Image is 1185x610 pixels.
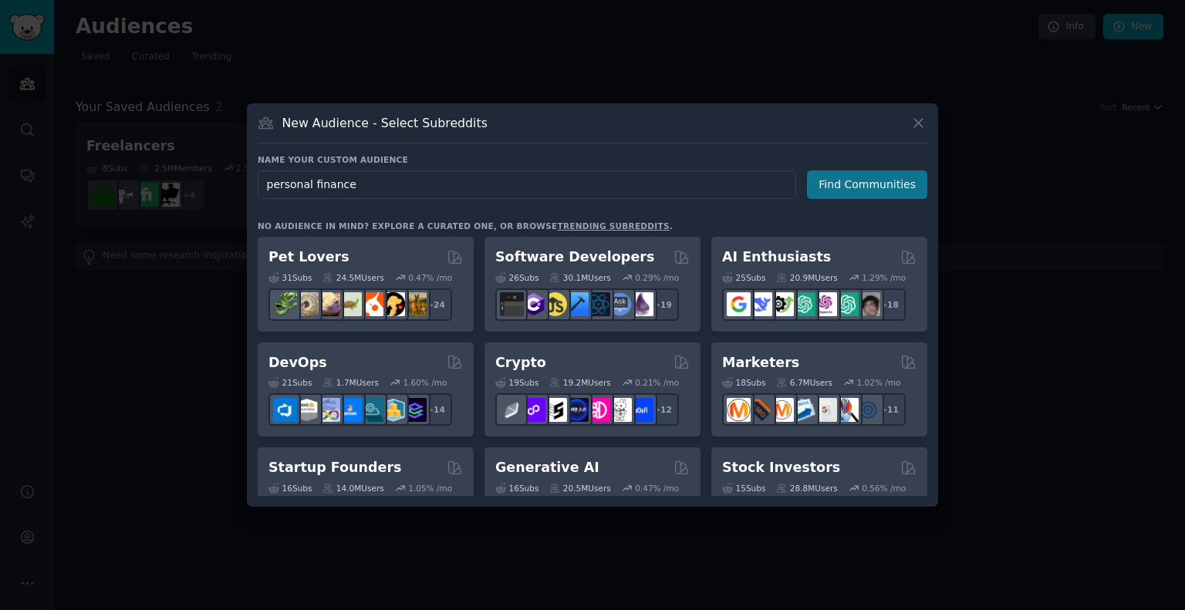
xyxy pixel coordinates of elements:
div: 19 Sub s [495,377,538,388]
div: 18 Sub s [722,377,765,388]
img: defi_ [630,398,653,422]
div: + 12 [647,393,679,426]
img: chatgpt_prompts_ [835,292,859,316]
img: platformengineering [360,398,383,422]
img: ethstaker [543,398,567,422]
a: trending subreddits [557,221,669,231]
img: bigseo [748,398,772,422]
div: 15 Sub s [722,483,765,494]
div: + 24 [420,288,452,321]
img: aws_cdk [381,398,405,422]
img: CryptoNews [608,398,632,422]
img: csharp [522,292,545,316]
img: dogbreed [403,292,427,316]
h2: AI Enthusiasts [722,248,831,267]
img: Emailmarketing [792,398,815,422]
div: 1.02 % /mo [857,377,901,388]
img: cockatiel [360,292,383,316]
h2: Stock Investors [722,458,840,477]
img: ethfinance [500,398,524,422]
div: No audience in mind? Explore a curated one, or browse . [258,221,673,231]
div: 1.05 % /mo [408,483,452,494]
div: 1.60 % /mo [403,377,447,388]
div: + 14 [420,393,452,426]
div: 14.0M Users [322,483,383,494]
img: OnlineMarketing [856,398,880,422]
img: turtle [338,292,362,316]
h2: Pet Lovers [268,248,349,267]
div: 0.29 % /mo [635,272,679,283]
div: 1.29 % /mo [862,272,906,283]
h3: Name your custom audience [258,154,927,165]
img: leopardgeckos [316,292,340,316]
img: Docker_DevOps [316,398,340,422]
div: 31 Sub s [268,272,312,283]
img: AWS_Certified_Experts [295,398,319,422]
div: 0.21 % /mo [635,377,679,388]
h2: Crypto [495,353,546,372]
div: 6.7M Users [776,377,832,388]
div: 25 Sub s [722,272,765,283]
img: AItoolsCatalog [770,292,794,316]
div: + 18 [873,288,906,321]
img: elixir [630,292,653,316]
h2: Generative AI [495,458,599,477]
img: 0xPolygon [522,398,545,422]
img: azuredevops [273,398,297,422]
div: 16 Sub s [495,483,538,494]
h2: Marketers [722,353,799,372]
img: AskMarketing [770,398,794,422]
img: web3 [565,398,589,422]
h3: New Audience - Select Subreddits [282,115,488,131]
img: iOSProgramming [565,292,589,316]
img: AskComputerScience [608,292,632,316]
h2: Software Developers [495,248,654,267]
img: software [500,292,524,316]
img: DeepSeek [748,292,772,316]
img: chatgpt_promptDesign [792,292,815,316]
h2: Startup Founders [268,458,401,477]
input: Pick a short name, like "Digital Marketers" or "Movie-Goers" [258,170,796,199]
div: 21 Sub s [268,377,312,388]
div: + 11 [873,393,906,426]
div: 28.8M Users [776,483,837,494]
div: 16 Sub s [268,483,312,494]
div: 19.2M Users [549,377,610,388]
div: 0.47 % /mo [408,272,452,283]
img: defiblockchain [586,398,610,422]
img: content_marketing [727,398,751,422]
div: 24.5M Users [322,272,383,283]
div: 1.7M Users [322,377,379,388]
div: 26 Sub s [495,272,538,283]
img: PlatformEngineers [403,398,427,422]
img: OpenAIDev [813,292,837,316]
img: herpetology [273,292,297,316]
button: Find Communities [807,170,927,199]
img: MarketingResearch [835,398,859,422]
div: + 19 [647,288,679,321]
img: learnjavascript [543,292,567,316]
div: 20.5M Users [549,483,610,494]
div: 0.47 % /mo [635,483,679,494]
img: GoogleGeminiAI [727,292,751,316]
img: ballpython [295,292,319,316]
img: ArtificalIntelligence [856,292,880,316]
div: 20.9M Users [776,272,837,283]
div: 0.56 % /mo [862,483,906,494]
h2: DevOps [268,353,327,372]
img: DevOpsLinks [338,398,362,422]
img: reactnative [586,292,610,316]
img: PetAdvice [381,292,405,316]
div: 30.1M Users [549,272,610,283]
img: googleads [813,398,837,422]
